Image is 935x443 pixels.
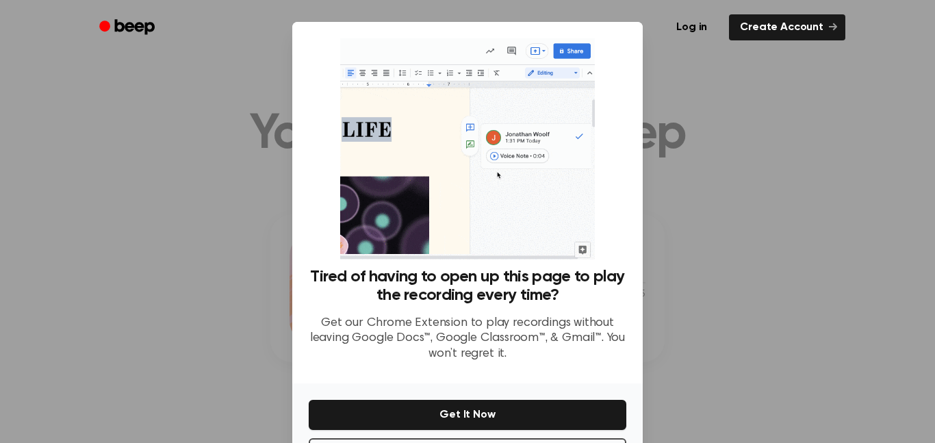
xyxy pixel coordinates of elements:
h3: Tired of having to open up this page to play the recording every time? [309,268,626,305]
a: Log in [663,12,721,43]
a: Beep [90,14,167,41]
a: Create Account [729,14,845,40]
img: Beep extension in action [340,38,594,260]
p: Get our Chrome Extension to play recordings without leaving Google Docs™, Google Classroom™, & Gm... [309,316,626,362]
button: Get It Now [309,400,626,430]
